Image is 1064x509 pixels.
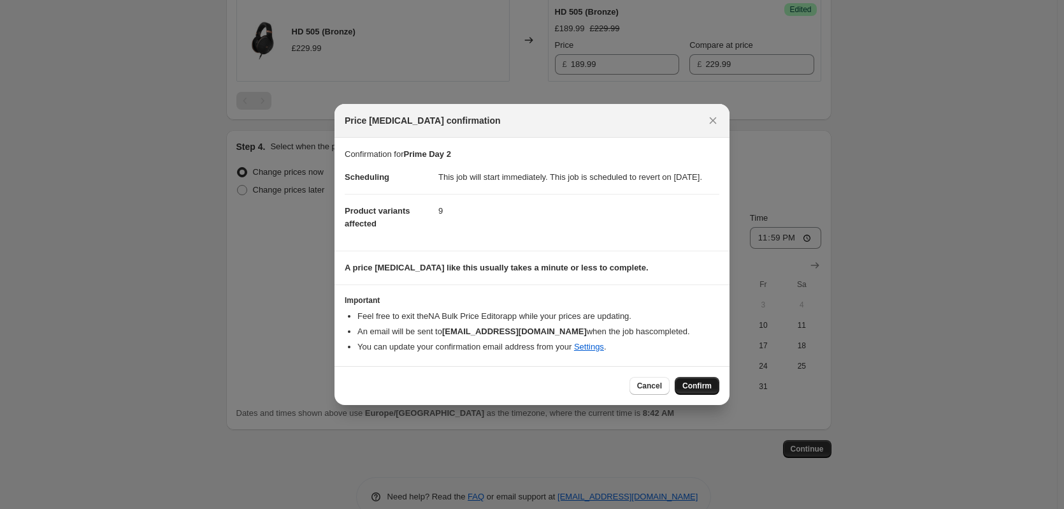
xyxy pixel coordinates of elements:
[345,148,719,161] p: Confirmation for
[637,381,662,391] span: Cancel
[675,377,719,395] button: Confirm
[704,112,722,129] button: Close
[345,263,649,272] b: A price [MEDICAL_DATA] like this usually takes a minute or less to complete.
[345,206,410,228] span: Product variants affected
[442,327,587,336] b: [EMAIL_ADDRESS][DOMAIN_NAME]
[629,377,670,395] button: Cancel
[682,381,712,391] span: Confirm
[345,295,719,306] h3: Important
[357,341,719,353] li: You can update your confirmation email address from your .
[438,161,719,194] dd: This job will start immediately. This job is scheduled to revert on [DATE].
[438,194,719,228] dd: 9
[357,310,719,323] li: Feel free to exit the NA Bulk Price Editor app while your prices are updating.
[345,114,501,127] span: Price [MEDICAL_DATA] confirmation
[574,342,604,351] a: Settings
[403,149,450,159] b: Prime Day 2
[357,325,719,338] li: An email will be sent to when the job has completed .
[345,172,389,182] span: Scheduling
